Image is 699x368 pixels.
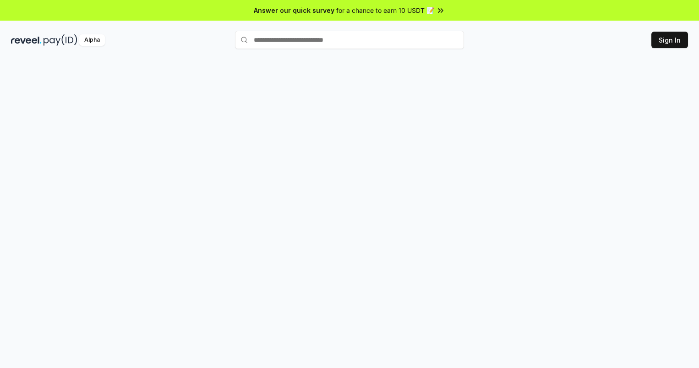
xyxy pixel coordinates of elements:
button: Sign In [651,32,688,48]
span: for a chance to earn 10 USDT 📝 [336,5,434,15]
img: reveel_dark [11,34,42,46]
div: Alpha [79,34,105,46]
span: Answer our quick survey [254,5,334,15]
img: pay_id [44,34,77,46]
